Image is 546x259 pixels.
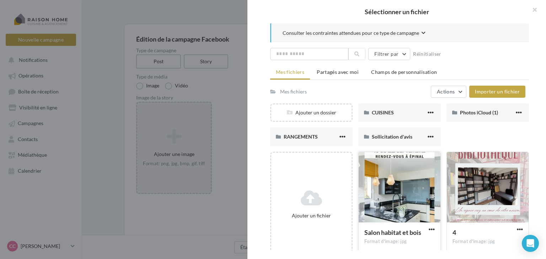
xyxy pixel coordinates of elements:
button: Consulter les contraintes attendues pour ce type de campagne [283,29,425,38]
button: Réinitialiser [410,50,444,58]
span: Mes fichiers [276,69,304,75]
span: Photos iCloud (1) [460,109,498,115]
span: Salon habitat et bois [364,228,421,236]
span: 4 [453,228,456,236]
div: Ajouter un dossier [271,109,352,116]
span: Actions [437,88,455,95]
span: Importer un fichier [475,88,520,95]
button: Importer un fichier [469,86,525,98]
div: Mes fichiers [280,88,307,95]
span: Consulter les contraintes attendues pour ce type de campagne [283,29,419,37]
span: Sollicitation d'avis [372,134,412,140]
div: Format d'image: jpg [364,238,435,245]
button: Filtrer par [368,48,410,60]
span: CUISINES [372,109,394,115]
button: Actions [431,86,466,98]
h2: Sélectionner un fichier [259,9,535,15]
div: Ajouter un fichier [274,212,349,219]
span: Partagés avec moi [317,69,359,75]
div: Open Intercom Messenger [522,235,539,252]
div: Format d'image: jpg [453,238,523,245]
span: RANGEMENTS [284,134,318,140]
span: Champs de personnalisation [371,69,437,75]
